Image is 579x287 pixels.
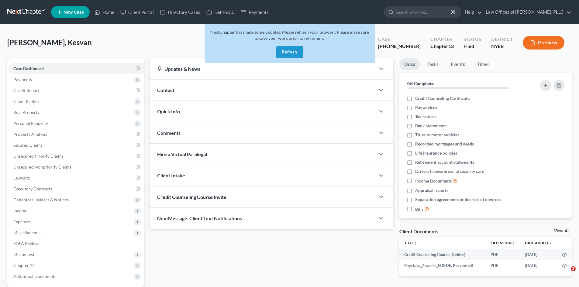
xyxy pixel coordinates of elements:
a: Unsecured Nonpriority Claims [9,162,144,173]
span: Unsecured Priority Claims [13,153,64,159]
a: Help [462,7,482,18]
span: Secured Claims [13,142,43,148]
a: Lawsuits [9,173,144,183]
td: PDF [486,260,520,271]
i: expand_more [549,241,552,245]
span: Client Intake [157,173,185,178]
div: [PHONE_NUMBER] [378,43,421,50]
div: Case [378,36,421,43]
a: Credit Report [9,85,144,96]
span: Unsecured Nonpriority Claims [13,164,71,169]
span: Income [13,208,27,213]
span: [PERSON_NAME], Kesvan [7,38,92,47]
span: Property Analysis [13,132,47,137]
span: Credit Report [13,88,40,93]
a: Events [446,58,470,70]
a: Timer [472,58,494,70]
span: NextChapter has made some updates. Please refresh your browser. Please make sure to save your wor... [210,29,369,41]
span: Executory Contracts [13,186,52,191]
a: Property Analysis [9,129,144,140]
div: Chapter [430,36,454,43]
span: Bank statements [415,123,446,129]
div: Filed [464,43,481,50]
a: Tasks [422,58,443,70]
a: Secured Claims [9,140,144,151]
div: District [491,36,513,43]
div: Chapter [430,43,454,50]
a: Date Added expand_more [525,241,552,245]
span: NextMessage: Client Text Notifications [157,215,242,221]
span: Tax returns [415,114,436,120]
a: Case Dashboard [9,63,144,74]
iframe: Intercom live chat [558,266,573,281]
a: Docs [399,58,420,70]
a: SOFA Review [9,238,144,249]
a: Titleunfold_more [404,241,417,245]
span: Client Profile [13,99,39,104]
span: Credit Counseling Certificate [415,95,470,101]
span: Drivers license & social security card [415,168,484,174]
td: Credit Counseling Course (Debtor) [399,249,486,260]
span: Personal Property [13,121,48,126]
a: Home [91,7,117,18]
a: DebtorCC [203,7,238,18]
input: Search by name... [396,6,451,18]
span: Life insurance policies [415,150,457,156]
button: Refresh [276,46,303,58]
i: unfold_more [414,241,417,245]
a: Directory Cases [157,7,203,18]
span: Hire a Virtual Paralegal [157,151,207,157]
strong: 0% Completed [407,81,435,86]
a: Executory Contracts [9,183,144,194]
span: New Case [64,10,84,15]
div: Status [464,36,481,43]
a: Law Offices of [PERSON_NAME], PLLC [483,7,571,18]
span: Pay advices [415,104,437,111]
span: Quick Info [157,108,180,114]
div: Updates & News [157,66,368,72]
span: Credit Counseling Course Invite [157,194,226,200]
i: unfold_more [512,241,515,245]
span: Appraisal reports [415,187,448,193]
span: Miscellaneous [13,230,40,235]
span: Lawsuits [13,175,30,180]
span: Payments [13,77,32,82]
a: Extensionunfold_more [491,241,515,245]
td: [DATE] [520,260,557,271]
span: Comments [157,130,181,136]
span: 2 [571,266,576,271]
a: Client Portal [117,7,157,18]
span: Chapter 13 [13,263,35,268]
td: PDF [486,249,520,260]
span: Expenses [13,219,31,224]
span: Real Property [13,110,40,115]
span: Codebtors Insiders & Notices [13,197,69,202]
div: NYEB [491,43,513,50]
span: SOFA Review [13,241,39,246]
div: Client Documents [399,228,438,234]
button: Preview [523,36,564,50]
a: View All [554,229,569,233]
td: [DATE] [520,249,557,260]
span: Additional Documents [13,274,56,279]
span: Means Test [13,252,34,257]
span: Retirement account statements [415,159,474,165]
span: Bills [415,206,423,212]
td: Paystubs_7 weeks_FORDE, Kesvan-pdf [399,260,486,271]
span: Separation agreements or decrees of divorces [415,196,501,203]
span: Income Documents [415,178,452,184]
span: 13 [448,43,454,49]
span: Contact [157,87,174,93]
a: Payments [238,7,272,18]
span: Case Dashboard [13,66,44,71]
span: Titles to motor vehicles [415,132,459,138]
a: Unsecured Priority Claims [9,151,144,162]
span: Recorded mortgages and deeds [415,141,474,147]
